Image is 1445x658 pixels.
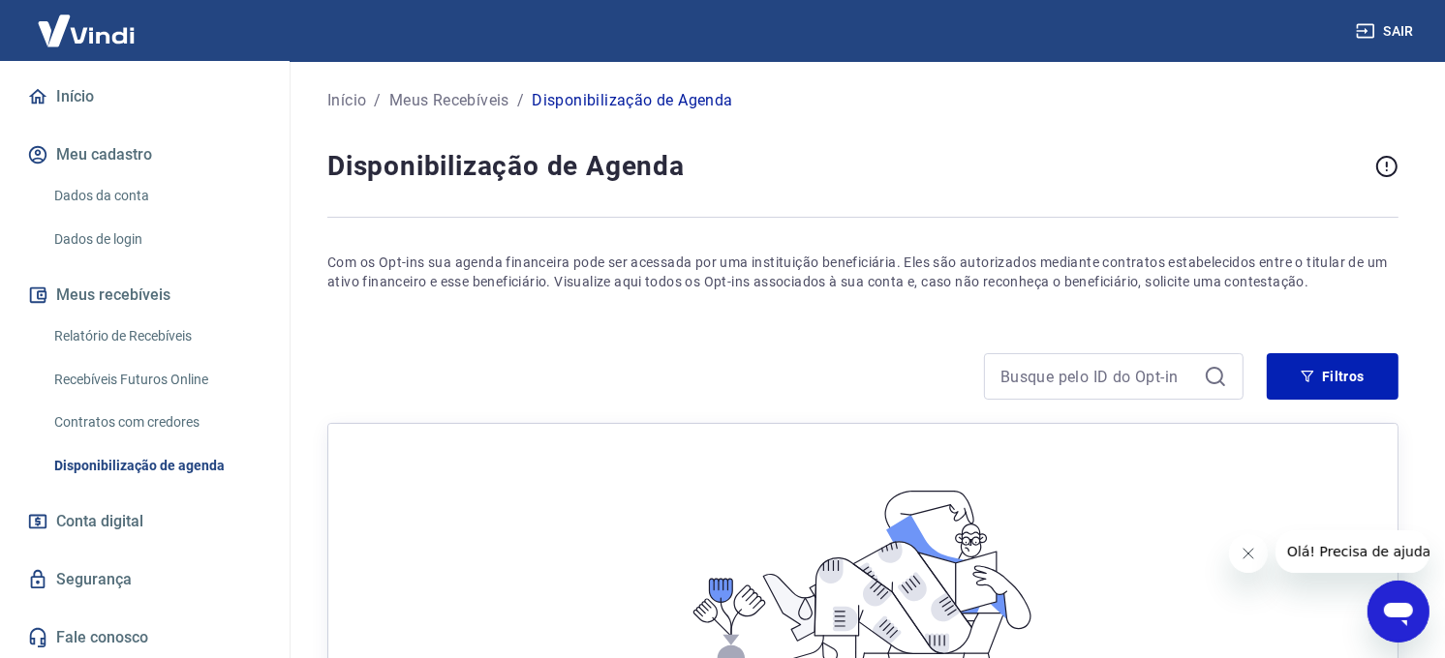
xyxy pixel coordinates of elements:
[23,500,266,543] a: Conta digital
[46,176,266,216] a: Dados da conta
[56,508,143,535] span: Conta digital
[327,147,1368,186] h4: Disponibilização de Agenda
[374,89,381,112] p: /
[46,446,266,486] a: Disponibilização de agenda
[1229,534,1268,573] iframe: Fechar mensagem
[46,220,266,259] a: Dados de login
[23,1,149,60] img: Vindi
[46,403,266,442] a: Contratos com credores
[46,360,266,400] a: Recebíveis Futuros Online
[23,274,266,316] button: Meus recebíveis
[1267,353,1399,400] button: Filtros
[1276,530,1430,573] iframe: Mensagem da empresa
[327,253,1399,291] p: Com os Opt-ins sua agenda financeira pode ser acessada por uma instituição beneficiária. Eles são...
[1368,581,1430,643] iframe: Botão para abrir a janela de mensagens
[327,89,366,112] a: Início
[23,75,266,118] a: Início
[23,134,266,176] button: Meu cadastro
[389,89,509,112] a: Meus Recebíveis
[46,316,266,356] a: Relatório de Recebíveis
[23,558,266,601] a: Segurança
[12,14,163,29] span: Olá! Precisa de ajuda?
[532,89,732,112] p: Disponibilização de Agenda
[1000,362,1196,391] input: Busque pelo ID do Opt-in
[1352,14,1422,49] button: Sair
[517,89,524,112] p: /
